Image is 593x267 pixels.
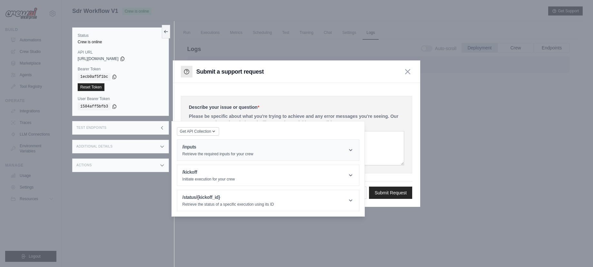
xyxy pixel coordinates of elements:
[182,144,253,150] h1: /inputs
[182,194,274,200] h1: /status/{kickoff_id}
[78,33,163,38] label: Status
[78,50,163,55] label: API URL
[189,113,404,126] p: Please be specific about what you're trying to achieve and any error messages you're seeing. Our ...
[196,67,264,76] h3: Submit a support request
[182,202,274,207] p: Retrieve the status of a specific execution using its ID
[180,129,211,134] span: Get API Collection
[76,126,107,130] h3: Test Endpoints
[78,39,163,45] div: Crew is online
[177,127,219,136] button: Get API Collection
[76,145,112,149] h3: Additional Details
[182,169,235,175] h1: /kickoff
[78,96,163,101] label: User Bearer Token
[78,73,111,81] code: 1ecb0af5f1bc
[561,236,593,267] div: Chat-Widget
[182,151,253,157] p: Retrieve the required inputs for your crew
[182,177,235,182] p: Initiate execution for your crew
[189,104,404,110] label: Describe your issue or question
[561,236,593,267] iframe: Chat Widget
[78,103,111,110] code: 1584aff5bfb3
[78,83,104,91] a: Reset Token
[76,163,92,167] h3: Actions
[369,187,412,199] button: Submit Request
[78,67,163,72] label: Bearer Token
[78,56,119,61] span: [URL][DOMAIN_NAME]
